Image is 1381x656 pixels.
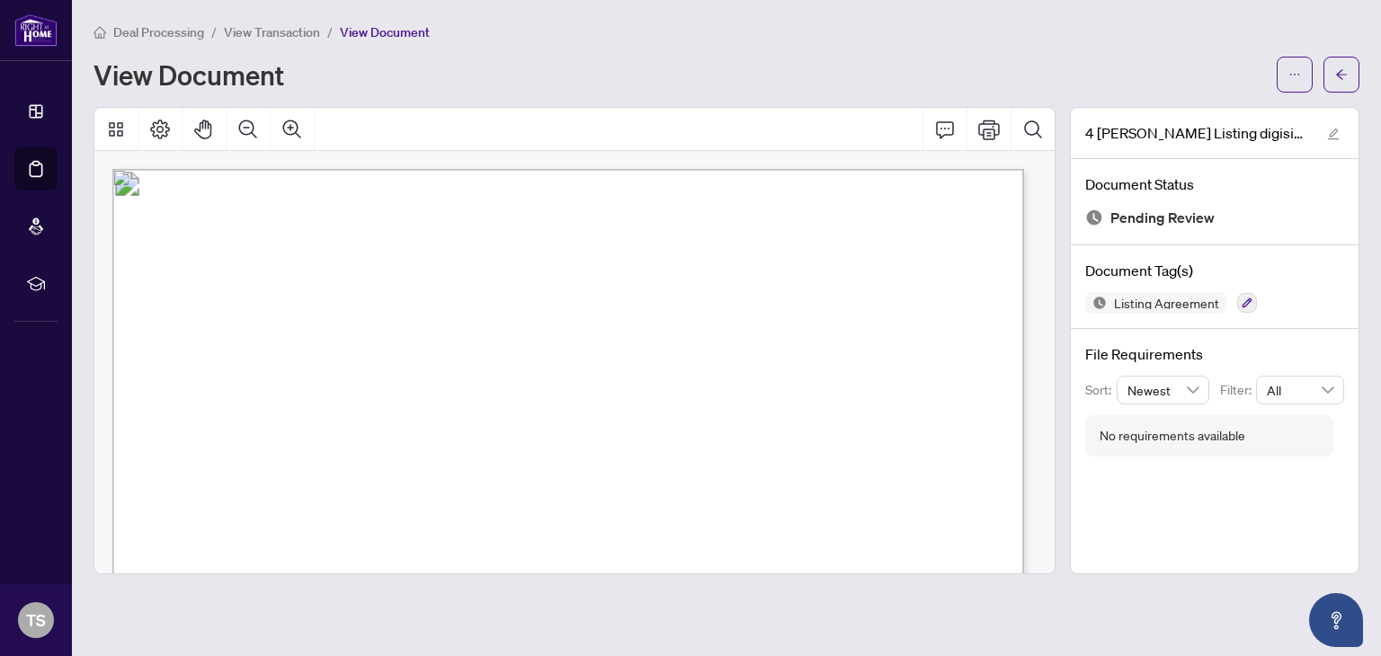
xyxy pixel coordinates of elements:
[94,60,284,89] h1: View Document
[94,26,106,39] span: home
[1085,208,1103,226] img: Document Status
[1085,260,1344,281] h4: Document Tag(s)
[1220,380,1256,400] p: Filter:
[1335,68,1348,81] span: arrow-left
[340,24,430,40] span: View Document
[1085,380,1117,400] p: Sort:
[14,13,58,47] img: logo
[1085,292,1107,314] img: Status Icon
[113,24,204,40] span: Deal Processing
[1127,377,1199,403] span: Newest
[211,22,217,42] li: /
[1288,68,1301,81] span: ellipsis
[1107,297,1226,309] span: Listing Agreement
[1309,593,1363,647] button: Open asap
[1267,377,1333,403] span: All
[1085,173,1344,195] h4: Document Status
[1100,426,1245,446] div: No requirements available
[26,607,46,633] span: TS
[224,24,320,40] span: View Transaction
[1085,122,1310,144] span: 4 [PERSON_NAME] Listing digisign-documents.pdf
[1085,343,1344,365] h4: File Requirements
[1110,206,1215,230] span: Pending Review
[1327,128,1340,140] span: edit
[327,22,333,42] li: /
